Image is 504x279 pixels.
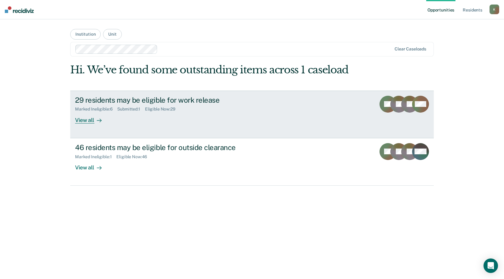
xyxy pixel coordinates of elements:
[70,29,101,40] button: Institution
[484,258,498,273] div: Open Intercom Messenger
[75,159,109,171] div: View all
[117,107,145,112] div: Submitted : 1
[103,29,121,40] button: Unit
[116,154,152,159] div: Eligible Now : 46
[75,143,287,152] div: 46 residents may be eligible for outside clearance
[75,112,109,123] div: View all
[5,6,34,13] img: Recidiviz
[75,154,116,159] div: Marked Ineligible : 1
[70,138,434,186] a: 46 residents may be eligible for outside clearanceMarked Ineligible:1Eligible Now:46View all
[490,5,499,14] button: K
[70,91,434,138] a: 29 residents may be eligible for work releaseMarked Ineligible:6Submitted:1Eligible Now:29View all
[145,107,180,112] div: Eligible Now : 29
[395,46,426,52] div: Clear caseloads
[75,107,117,112] div: Marked Ineligible : 6
[75,96,287,104] div: 29 residents may be eligible for work release
[70,64,361,76] div: Hi. We’ve found some outstanding items across 1 caseload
